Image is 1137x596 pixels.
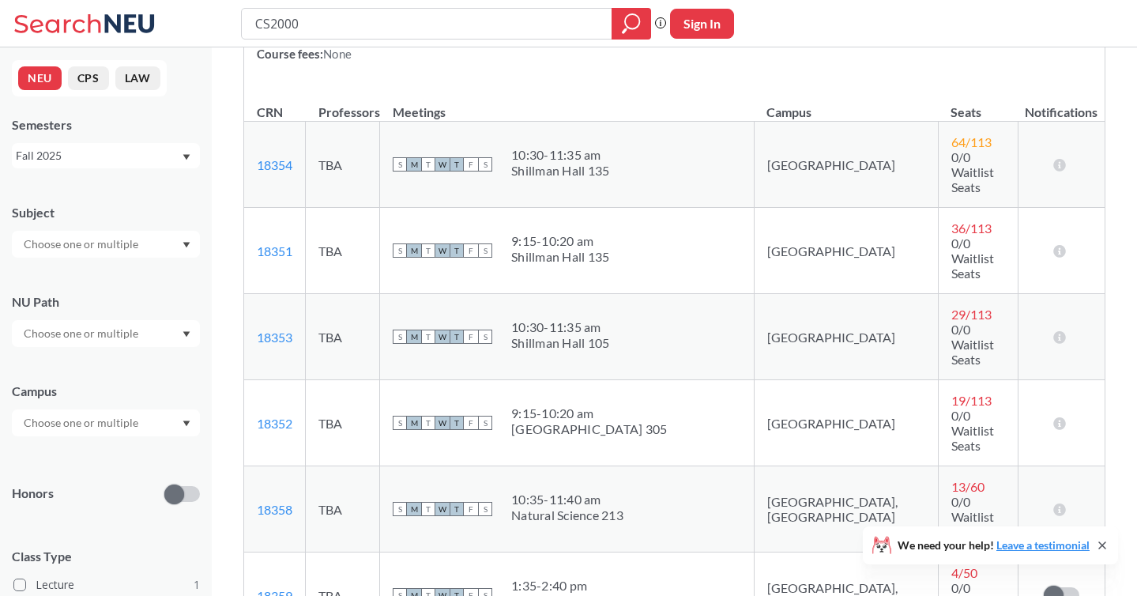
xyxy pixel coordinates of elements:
input: Choose one or multiple [16,324,149,343]
div: Campus [12,383,200,400]
span: T [421,502,435,516]
span: M [407,243,421,258]
span: T [421,243,435,258]
span: F [464,330,478,344]
td: [GEOGRAPHIC_DATA] [754,294,938,380]
span: 0/0 Waitlist Seats [951,236,994,281]
span: W [435,330,450,344]
span: W [435,243,450,258]
a: 18354 [257,157,292,172]
span: S [478,502,492,516]
div: Dropdown arrow [12,320,200,347]
span: M [407,330,421,344]
th: Meetings [380,88,755,122]
span: S [393,157,407,172]
div: 10:30 - 11:35 am [511,319,609,335]
span: T [450,243,464,258]
div: Dropdown arrow [12,231,200,258]
button: CPS [68,66,109,90]
a: Leave a testimonial [996,538,1090,552]
span: W [435,157,450,172]
span: 13 / 60 [951,479,985,494]
svg: Dropdown arrow [183,242,190,248]
span: S [393,330,407,344]
div: 9:15 - 10:20 am [511,233,609,249]
label: Lecture [13,575,200,595]
div: Shillman Hall 135 [511,249,609,265]
div: Fall 2025Dropdown arrow [12,143,200,168]
span: F [464,502,478,516]
span: T [450,330,464,344]
div: NU Path [12,293,200,311]
span: S [478,330,492,344]
div: Natural Science 213 [511,507,623,523]
span: S [478,157,492,172]
span: T [421,157,435,172]
span: M [407,416,421,430]
span: 36 / 113 [951,221,992,236]
button: NEU [18,66,62,90]
div: Shillman Hall 135 [511,163,609,179]
span: None [323,47,352,61]
a: 18353 [257,330,292,345]
span: 0/0 Waitlist Seats [951,149,994,194]
span: T [421,416,435,430]
svg: Dropdown arrow [183,331,190,338]
td: [GEOGRAPHIC_DATA] [754,380,938,466]
span: We need your help! [898,540,1090,551]
div: Fall 2025 [16,147,181,164]
span: Class Type [12,548,200,565]
th: Professors [306,88,380,122]
div: magnifying glass [612,8,651,40]
span: F [464,243,478,258]
a: 18352 [257,416,292,431]
div: [GEOGRAPHIC_DATA] 305 [511,421,667,437]
button: Sign In [670,9,734,39]
svg: magnifying glass [622,13,641,35]
td: TBA [306,208,380,294]
input: Class, professor, course number, "phrase" [254,10,601,37]
div: 10:30 - 11:35 am [511,147,609,163]
span: 0/0 Waitlist Seats [951,494,994,539]
span: 0/0 Waitlist Seats [951,322,994,367]
div: CRN [257,104,283,121]
div: 9:15 - 10:20 am [511,406,667,421]
a: 18358 [257,502,292,517]
span: M [407,157,421,172]
button: LAW [115,66,160,90]
span: 4 / 50 [951,565,977,580]
input: Choose one or multiple [16,235,149,254]
div: Shillman Hall 105 [511,335,609,351]
span: S [478,416,492,430]
span: S [393,416,407,430]
td: TBA [306,466,380,553]
a: 18351 [257,243,292,258]
td: [GEOGRAPHIC_DATA], [GEOGRAPHIC_DATA] [754,466,938,553]
th: Seats [938,88,1018,122]
span: W [435,416,450,430]
div: Dropdown arrow [12,409,200,436]
span: 29 / 113 [951,307,992,322]
span: M [407,502,421,516]
span: 64 / 113 [951,134,992,149]
td: [GEOGRAPHIC_DATA] [754,122,938,208]
span: T [450,157,464,172]
div: 1:35 - 2:40 pm [511,578,696,594]
span: 19 / 113 [951,393,992,408]
span: T [450,416,464,430]
input: Choose one or multiple [16,413,149,432]
span: 0/0 Waitlist Seats [951,408,994,453]
th: Campus [754,88,938,122]
div: 10:35 - 11:40 am [511,492,623,507]
div: Semesters [12,116,200,134]
span: W [435,502,450,516]
td: [GEOGRAPHIC_DATA] [754,208,938,294]
span: S [478,243,492,258]
svg: Dropdown arrow [183,154,190,160]
td: TBA [306,294,380,380]
span: T [421,330,435,344]
span: F [464,416,478,430]
span: 1 [194,576,200,594]
svg: Dropdown arrow [183,421,190,427]
span: F [464,157,478,172]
